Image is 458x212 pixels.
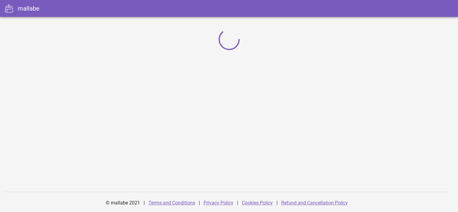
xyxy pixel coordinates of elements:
[204,200,233,206] a: Privacy Policy
[242,200,273,206] a: Cookies Policy
[199,196,200,210] div: |
[276,196,278,210] div: |
[148,200,195,206] a: Terms and Conditions
[281,200,348,206] a: Refund and Cancellation Policy
[102,196,144,210] div: © mallabe 2021
[18,4,39,13] div: mallabe
[237,196,238,210] div: |
[144,196,145,210] div: |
